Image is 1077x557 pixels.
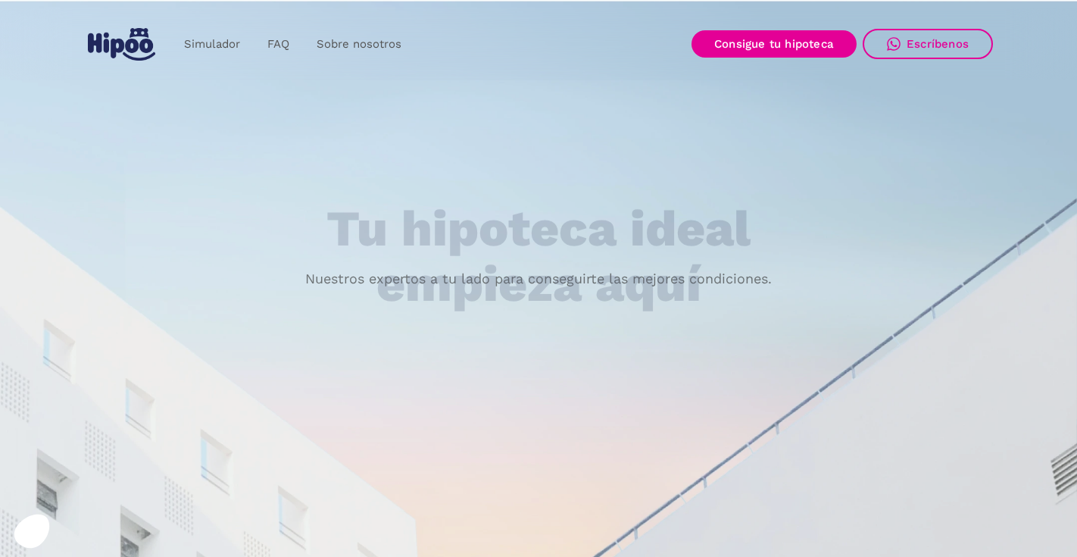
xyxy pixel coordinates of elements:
a: FAQ [254,30,303,59]
a: Simulador [170,30,254,59]
a: home [84,22,158,67]
a: Consigue tu hipoteca [691,30,857,58]
h1: Tu hipoteca ideal empieza aquí [251,202,826,311]
a: Sobre nosotros [303,30,415,59]
a: Escríbenos [863,29,993,59]
div: Escríbenos [907,37,969,51]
